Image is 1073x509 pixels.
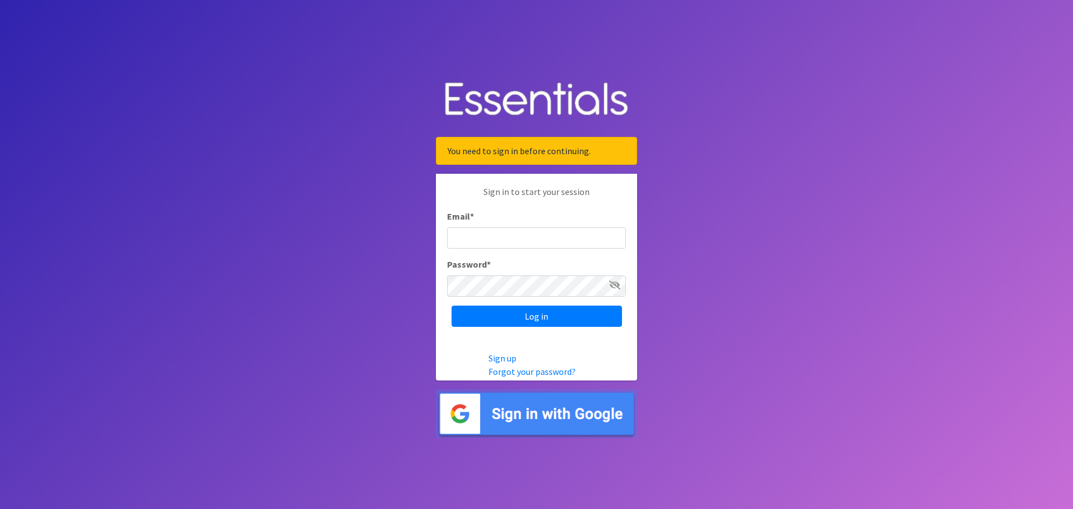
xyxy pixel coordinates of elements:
abbr: required [470,211,474,222]
img: Sign in with Google [436,389,637,438]
div: You need to sign in before continuing. [436,137,637,165]
label: Email [447,210,474,223]
p: Sign in to start your session [447,185,626,210]
input: Log in [452,306,622,327]
a: Forgot your password? [488,366,576,377]
img: Human Essentials [436,71,637,129]
abbr: required [487,259,491,270]
a: Sign up [488,353,516,364]
label: Password [447,258,491,271]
